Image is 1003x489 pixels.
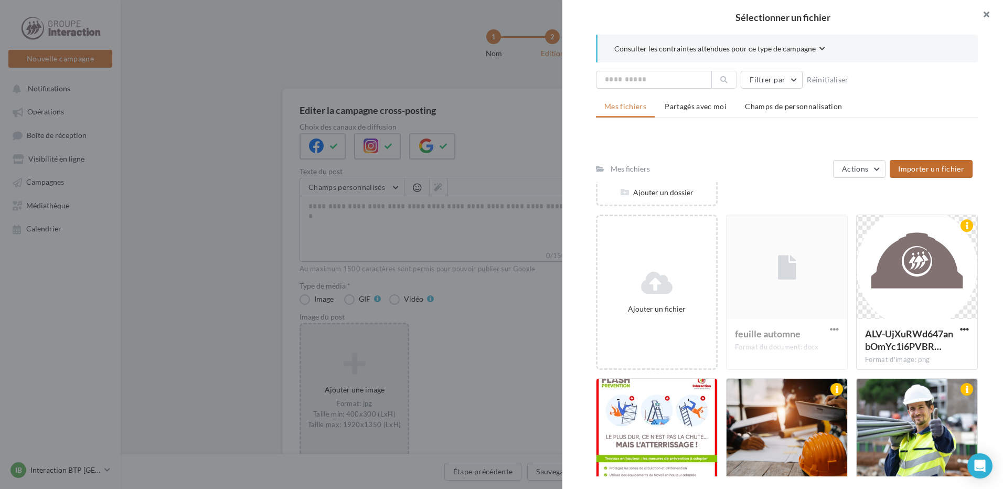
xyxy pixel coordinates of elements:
div: Ajouter un fichier [602,304,712,314]
span: Partagés avec moi [665,102,727,111]
h2: Sélectionner un fichier [579,13,986,22]
div: Open Intercom Messenger [967,453,993,479]
span: ALV-UjXuRWd647anbOmYc1i6PVBRNYVeFUXXT_kTi4_hdPp6qoZeTQ [865,328,953,352]
button: Filtrer par [741,71,803,89]
button: Consulter les contraintes attendues pour ce type de campagne [614,43,825,56]
div: Format d'image: png [865,355,969,365]
div: Ajouter un dossier [597,187,716,198]
button: Actions [833,160,885,178]
span: Actions [842,164,868,173]
span: Importer un fichier [898,164,964,173]
span: Consulter les contraintes attendues pour ce type de campagne [614,44,816,54]
button: Réinitialiser [803,73,853,86]
span: Mes fichiers [604,102,646,111]
button: Importer un fichier [890,160,973,178]
div: Mes fichiers [611,164,650,174]
span: Champs de personnalisation [745,102,842,111]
